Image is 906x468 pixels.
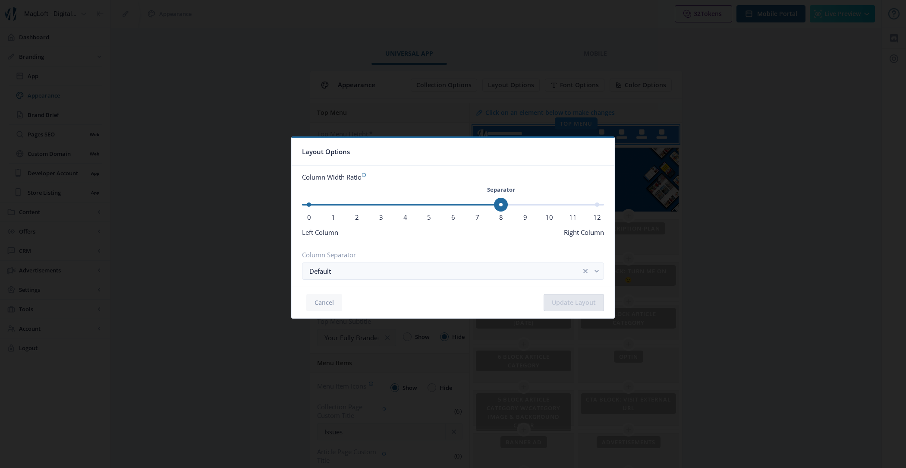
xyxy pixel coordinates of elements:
span: 6 [451,213,455,221]
span: 8 [499,213,503,221]
div: Column Width Ratio [302,173,604,181]
label: Column Separator [302,250,597,259]
span: 4 [403,213,407,221]
ngx-slider: ngx-slider [302,204,604,206]
span: Layout Options [302,145,350,158]
span: 1 [331,213,335,221]
span: 2 [355,213,359,221]
button: Cancel [306,294,342,311]
div: Default [309,266,581,276]
span: Right Column [564,228,604,237]
span: Left Column [302,228,338,237]
button: Update Layout [544,294,604,311]
span: 3 [379,213,383,221]
span: 11 [569,213,577,221]
span: 0 [307,213,311,221]
span: 10 [545,213,553,221]
span: 12 [593,213,601,221]
span: 5 [427,213,431,221]
button: Defaultclear [302,262,604,280]
span: 9 [523,213,527,221]
span: 7 [475,213,479,221]
nb-icon: clear [581,267,590,275]
strong: Separator [487,186,515,193]
span: ngx-slider [494,198,508,212]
